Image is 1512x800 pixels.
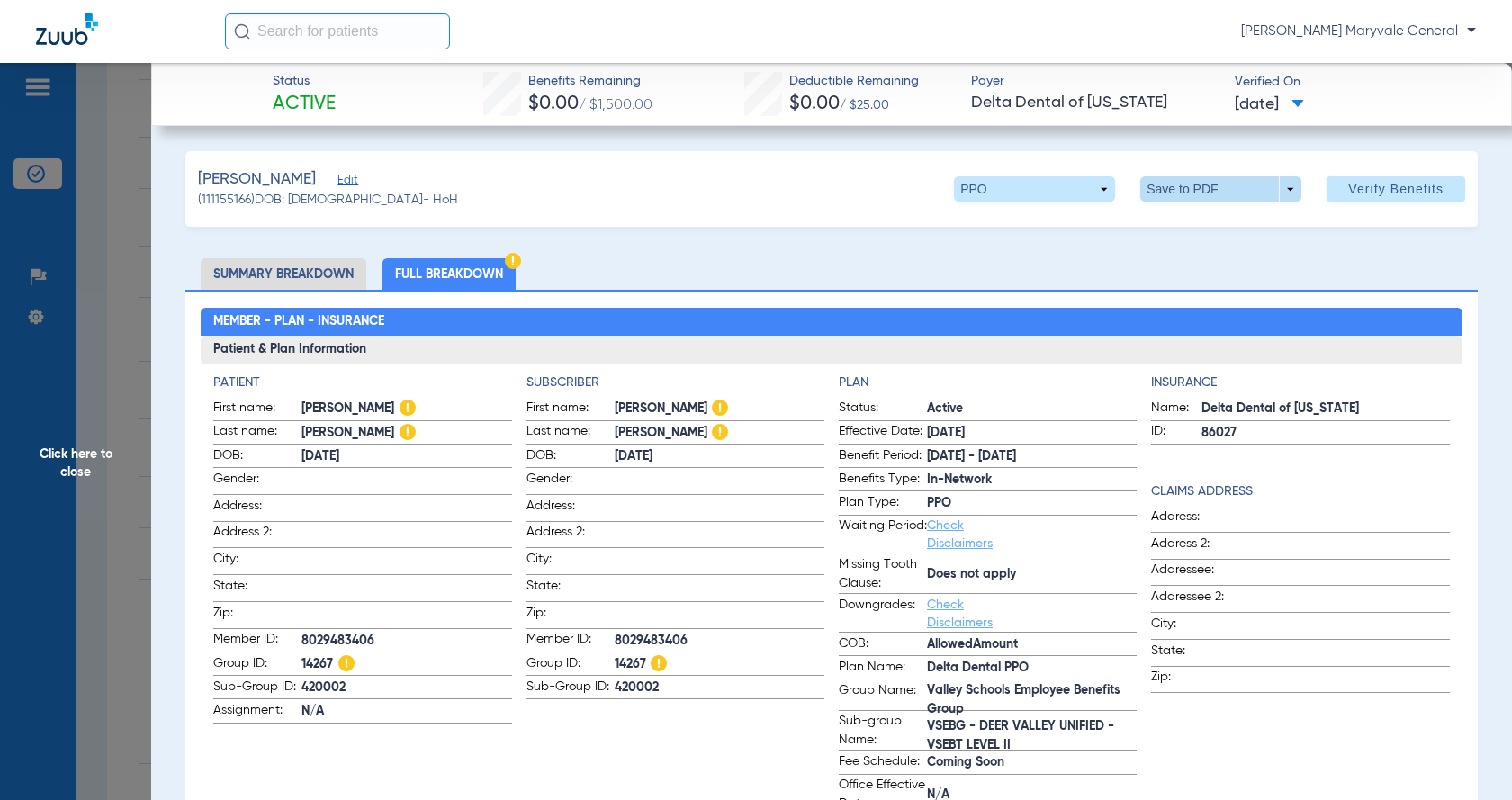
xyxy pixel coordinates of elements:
span: Group ID: [526,654,615,676]
span: State: [1151,642,1239,666]
span: VSEBG - DEER VALLEY UNIFIED - VSEBT LEVEL II [927,726,1137,745]
span: AllowedAmount [927,635,1137,654]
span: Sub-group Name: [839,712,927,750]
span: [DATE] [301,447,511,466]
span: Group Name: [839,681,927,710]
span: $0.00 [528,94,579,113]
span: [PERSON_NAME] Maryvale General [1241,22,1476,40]
span: [DATE] - [DATE] [927,447,1137,466]
span: Address: [1151,508,1239,532]
span: State: [526,577,615,601]
span: / $1,500.00 [579,98,652,112]
span: Fee Schedule: [839,752,927,774]
span: Address 2: [213,523,301,547]
span: Address 2: [1151,535,1239,559]
img: Hazard [338,655,355,671]
button: PPO [954,176,1115,202]
span: (111155166) DOB: [DEMOGRAPHIC_DATA] - HoH [198,191,458,210]
span: Coming Soon [927,753,1137,772]
span: Last name: [213,422,301,444]
span: [PERSON_NAME] [301,424,511,443]
span: Delta Dental of [US_STATE] [971,92,1219,114]
span: Gender: [526,470,615,494]
li: Summary Breakdown [201,258,366,290]
span: Does not apply [927,565,1137,584]
span: Verified On [1235,73,1482,92]
span: City: [213,550,301,574]
span: 14267 [301,655,511,674]
span: Valley Schools Employee Benefits Group [927,691,1137,710]
span: Deductible Remaining [789,72,919,91]
span: 8029483406 [615,632,824,651]
span: Sub-Group ID: [526,678,615,699]
img: Hazard [400,400,416,416]
span: Assignment: [213,701,301,723]
h4: Insurance [1151,373,1449,392]
iframe: Chat Widget [1422,714,1512,800]
span: 420002 [301,679,511,697]
h2: Member - Plan - Insurance [201,308,1462,337]
h4: Subscriber [526,373,824,392]
img: Search Icon [234,23,250,40]
span: First name: [213,399,301,420]
span: $0.00 [789,94,840,113]
span: PPO [927,494,1137,513]
span: Addressee: [1151,561,1239,585]
span: Verify Benefits [1348,182,1444,196]
img: Zuub Logo [36,13,98,45]
span: [PERSON_NAME] [615,400,824,418]
span: / $25.00 [840,99,889,112]
span: 8029483406 [301,632,511,651]
span: Zip: [526,604,615,628]
span: Addressee 2: [1151,588,1239,612]
span: [DATE] [927,424,1137,443]
span: Status: [839,399,927,420]
button: Save to PDF [1140,176,1301,202]
img: Hazard [400,424,416,440]
span: DOB: [526,446,615,468]
span: Sub-Group ID: [213,678,301,699]
span: 420002 [615,679,824,697]
span: Plan Type: [839,493,927,515]
app-breakdown-title: Patient [213,373,511,392]
span: City: [526,550,615,574]
app-breakdown-title: Plan [839,373,1137,392]
span: DOB: [213,446,301,468]
span: Benefits Remaining [528,72,652,91]
span: Member ID: [526,630,615,652]
span: ID: [1151,422,1201,444]
span: Benefit Period: [839,446,927,468]
span: Address 2: [526,523,615,547]
span: 14267 [615,655,824,674]
span: Active [273,92,336,117]
img: Hazard [505,253,521,269]
span: City: [1151,615,1239,639]
span: Benefits Type: [839,470,927,491]
span: Delta Dental of [US_STATE] [1201,400,1449,418]
span: [PERSON_NAME] [301,400,511,418]
a: Check Disclaimers [927,519,993,550]
span: Zip: [1151,668,1239,692]
span: Name: [1151,399,1201,420]
span: Edit [337,174,354,191]
span: Last name: [526,422,615,444]
span: Gender: [213,470,301,494]
button: Verify Benefits [1327,176,1465,202]
span: N/A [301,702,511,721]
span: Payer [971,72,1219,91]
input: Search for patients [225,13,450,49]
a: Check Disclaimers [927,598,993,629]
span: Status [273,72,336,91]
h4: Claims Address [1151,482,1449,501]
span: Delta Dental PPO [927,659,1137,678]
span: Address: [213,497,301,521]
span: State: [213,577,301,601]
span: Missing Tooth Clause: [839,555,927,593]
li: Full Breakdown [382,258,516,290]
span: 86027 [1201,424,1449,443]
span: Effective Date: [839,422,927,444]
span: Plan Name: [839,658,927,679]
img: Hazard [712,400,728,416]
